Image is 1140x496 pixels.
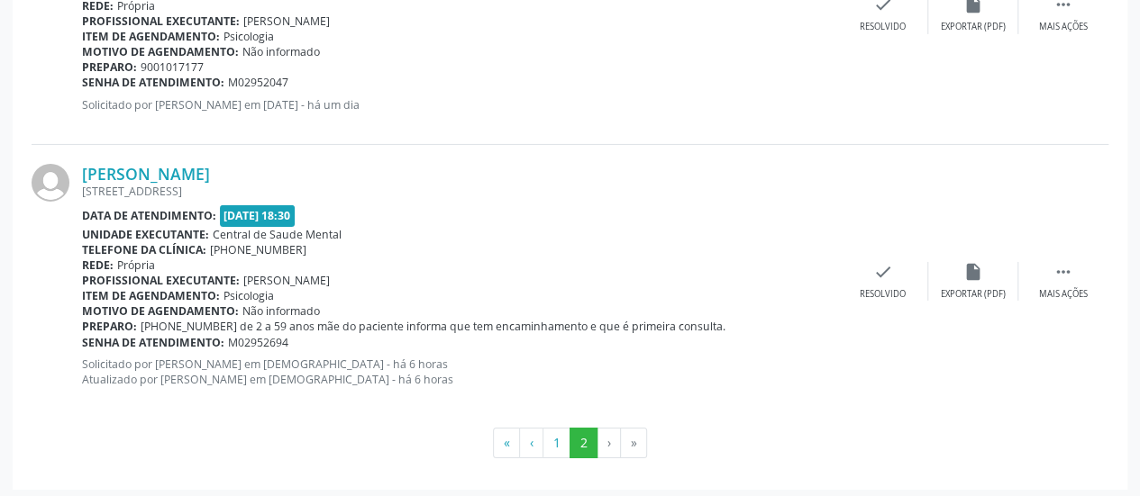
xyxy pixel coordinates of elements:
[82,273,240,288] b: Profissional executante:
[519,428,543,458] button: Go to previous page
[860,288,906,301] div: Resolvido
[141,319,725,334] span: [PHONE_NUMBER] de 2 a 59 anos mãe do paciente informa que tem encaminhamento e que é primeira con...
[82,75,224,90] b: Senha de atendimento:
[82,97,838,113] p: Solicitado por [PERSON_NAME] em [DATE] - há um dia
[82,59,137,75] b: Preparo:
[82,29,220,44] b: Item de agendamento:
[941,21,1006,33] div: Exportar (PDF)
[117,257,155,273] span: Própria
[1053,262,1073,282] i: 
[941,288,1006,301] div: Exportar (PDF)
[243,14,330,29] span: [PERSON_NAME]
[1039,21,1088,33] div: Mais ações
[1039,288,1088,301] div: Mais ações
[570,428,597,458] button: Go to page 2
[32,428,1108,458] ul: Pagination
[543,428,570,458] button: Go to page 1
[242,303,320,319] span: Não informado
[82,335,224,350] b: Senha de atendimento:
[82,14,240,29] b: Profissional executante:
[32,164,69,202] img: img
[963,262,983,282] i: insert_drive_file
[220,205,296,226] span: [DATE] 18:30
[82,208,216,223] b: Data de atendimento:
[82,319,137,334] b: Preparo:
[82,184,838,199] div: [STREET_ADDRESS]
[223,29,274,44] span: Psicologia
[82,242,206,257] b: Telefone da clínica:
[82,227,209,242] b: Unidade executante:
[82,303,239,319] b: Motivo de agendamento:
[873,262,893,282] i: check
[243,273,330,288] span: [PERSON_NAME]
[82,257,114,273] b: Rede:
[242,44,320,59] span: Não informado
[82,44,239,59] b: Motivo de agendamento:
[228,75,288,90] span: M02952047
[82,164,210,184] a: [PERSON_NAME]
[141,59,204,75] span: 9001017177
[860,21,906,33] div: Resolvido
[82,288,220,303] b: Item de agendamento:
[210,242,306,257] span: [PHONE_NUMBER]
[493,428,520,458] button: Go to first page
[223,288,274,303] span: Psicologia
[213,227,342,242] span: Central de Saude Mental
[82,356,838,387] p: Solicitado por [PERSON_NAME] em [DEMOGRAPHIC_DATA] - há 6 horas Atualizado por [PERSON_NAME] em [...
[228,335,288,350] span: M02952694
